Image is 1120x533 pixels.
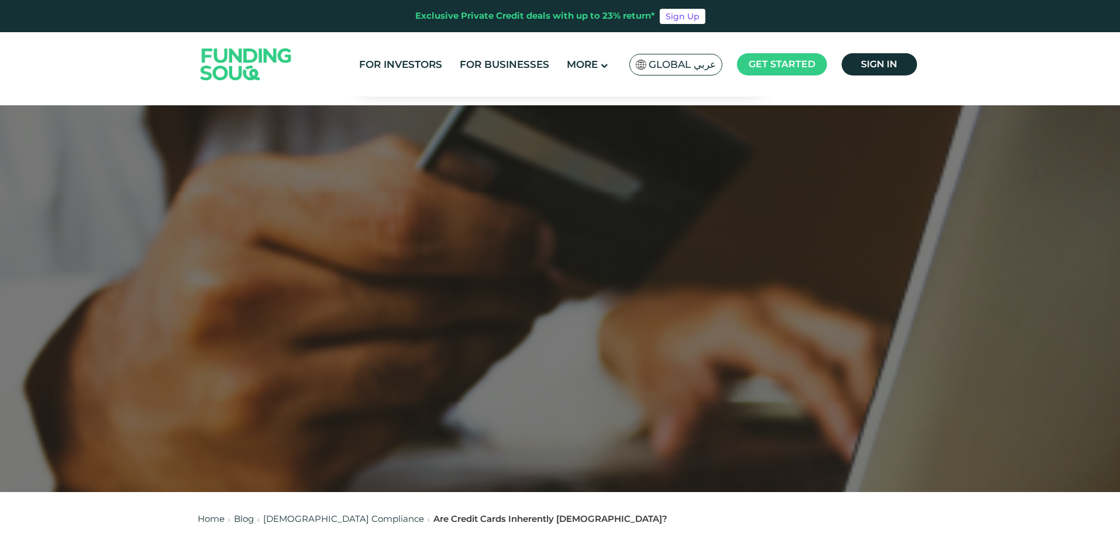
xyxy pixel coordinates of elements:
[749,59,815,70] span: Get started
[660,9,705,24] a: Sign Up
[842,53,917,75] a: Sign in
[263,513,424,524] a: [DEMOGRAPHIC_DATA] Compliance
[356,55,445,74] a: For Investors
[189,35,304,94] img: Logo
[649,58,716,71] span: Global عربي
[415,9,655,23] div: Exclusive Private Credit deals with up to 23% return*
[433,513,667,526] div: Are Credit Cards Inherently [DEMOGRAPHIC_DATA]?
[861,59,897,70] span: Sign in
[636,60,646,70] img: SA Flag
[567,59,598,70] span: More
[457,55,552,74] a: For Businesses
[198,513,225,524] a: Home
[234,513,254,524] a: Blog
